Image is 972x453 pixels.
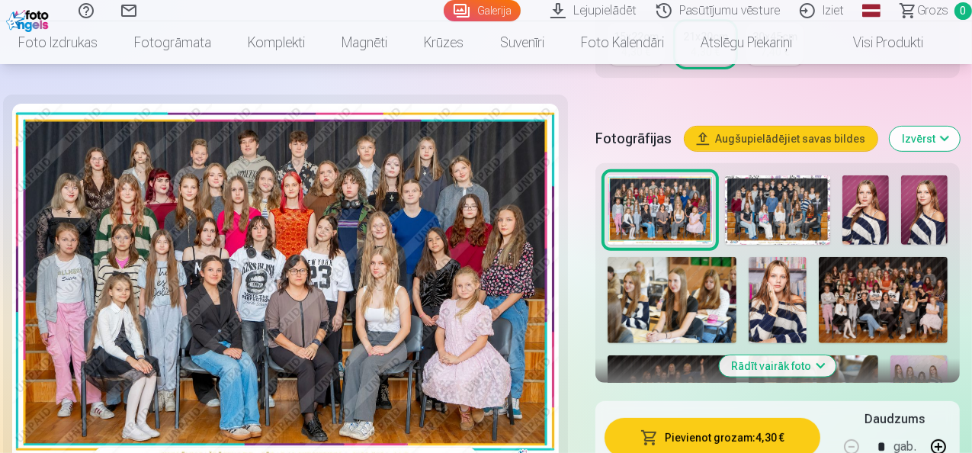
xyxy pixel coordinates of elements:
a: Komplekti [229,21,323,64]
a: Visi produkti [810,21,942,64]
span: 0 [954,2,972,20]
h5: Daudzums [865,410,925,429]
a: Foto kalendāri [563,21,682,64]
button: Rādīt vairāk foto [720,355,836,377]
h5: Fotogrāfijas [595,128,672,149]
a: Krūzes [406,21,482,64]
button: Augšupielādējiet savas bildes [685,127,877,151]
a: Atslēgu piekariņi [682,21,810,64]
a: Magnēti [323,21,406,64]
button: Izvērst [890,127,960,151]
span: Grozs [917,2,948,20]
a: Fotogrāmata [116,21,229,64]
a: Suvenīri [482,21,563,64]
img: /fa1 [6,6,53,32]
